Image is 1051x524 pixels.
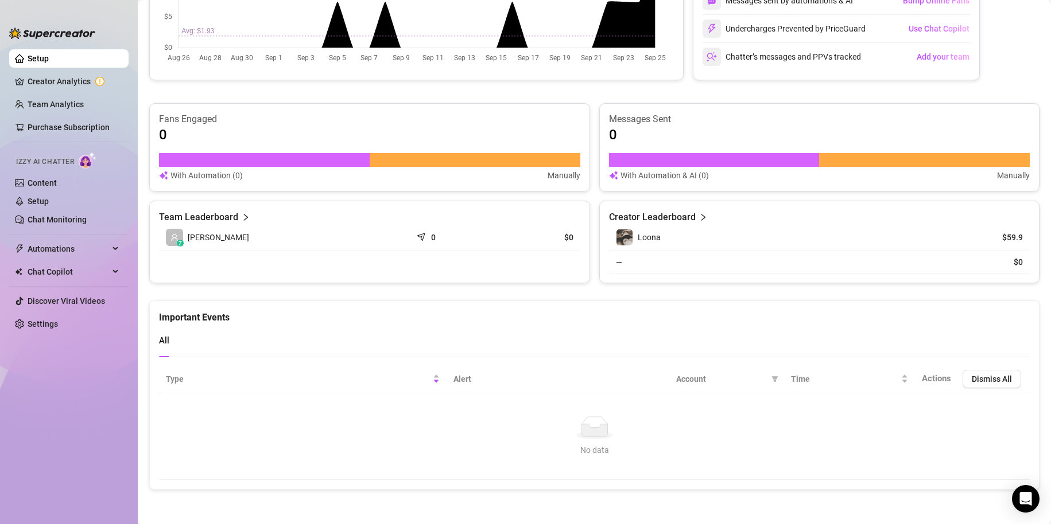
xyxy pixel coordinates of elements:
[79,152,96,169] img: AI Chatter
[28,263,109,281] span: Chat Copilot
[703,19,866,38] div: Undercharges Prevented by PriceGuard
[9,28,95,39] img: logo-BBDzfeDw.svg
[609,169,618,182] img: svg%3e
[703,48,861,66] div: Chatter’s messages and PPVs tracked
[997,169,1030,182] article: Manually
[188,231,249,244] span: [PERSON_NAME]
[28,197,49,206] a: Setup
[159,169,168,182] img: svg%3e
[707,52,717,62] img: svg%3e
[609,210,696,224] article: Creator Leaderboard
[548,169,580,182] article: Manually
[170,169,243,182] article: With Automation (0)
[616,229,633,245] img: Loona
[16,157,74,167] span: Izzy AI Chatter
[28,178,57,187] a: Content
[769,370,781,388] span: filter
[242,210,250,224] span: right
[676,373,767,385] span: Account
[170,233,179,241] span: user
[159,335,169,346] span: All
[166,373,431,385] span: Type
[15,268,22,276] img: Chat Copilot
[28,240,109,258] span: Automations
[159,126,167,144] article: 0
[971,232,1023,243] article: $59.9
[909,24,969,33] span: Use Chat Copilot
[159,301,1030,324] div: Important Events
[971,256,1023,268] article: $0
[972,374,1012,384] span: Dismiss All
[28,54,49,63] a: Setup
[28,319,58,329] a: Settings
[159,210,238,224] article: Team Leaderboard
[771,376,778,382] span: filter
[638,233,661,242] span: Loona
[28,118,119,136] a: Purchase Subscription
[28,100,84,109] a: Team Analytics
[707,24,717,34] img: svg%3e
[609,113,1030,126] article: Messages Sent
[791,373,899,385] span: Time
[963,370,1021,388] button: Dismiss All
[28,215,87,224] a: Chat Monitoring
[28,296,105,306] a: Discover Viral Videos
[917,52,969,61] span: Add your team
[431,232,436,243] article: 0
[15,244,24,253] span: thunderbolt
[616,256,957,268] div: —
[503,232,573,243] article: $0
[609,126,617,144] article: 0
[1012,485,1040,513] div: Open Intercom Messenger
[784,365,915,393] th: Time
[159,113,580,126] article: Fans Engaged
[417,230,428,241] span: send
[908,19,970,38] button: Use Chat Copilot
[28,72,119,91] a: Creator Analytics exclamation-circle
[159,365,447,393] th: Type
[922,373,951,384] span: Actions
[170,444,1018,456] div: No data
[177,240,184,247] div: z
[699,210,707,224] span: right
[620,169,709,182] article: With Automation & AI (0)
[916,48,970,66] button: Add your team
[447,365,669,393] th: Alert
